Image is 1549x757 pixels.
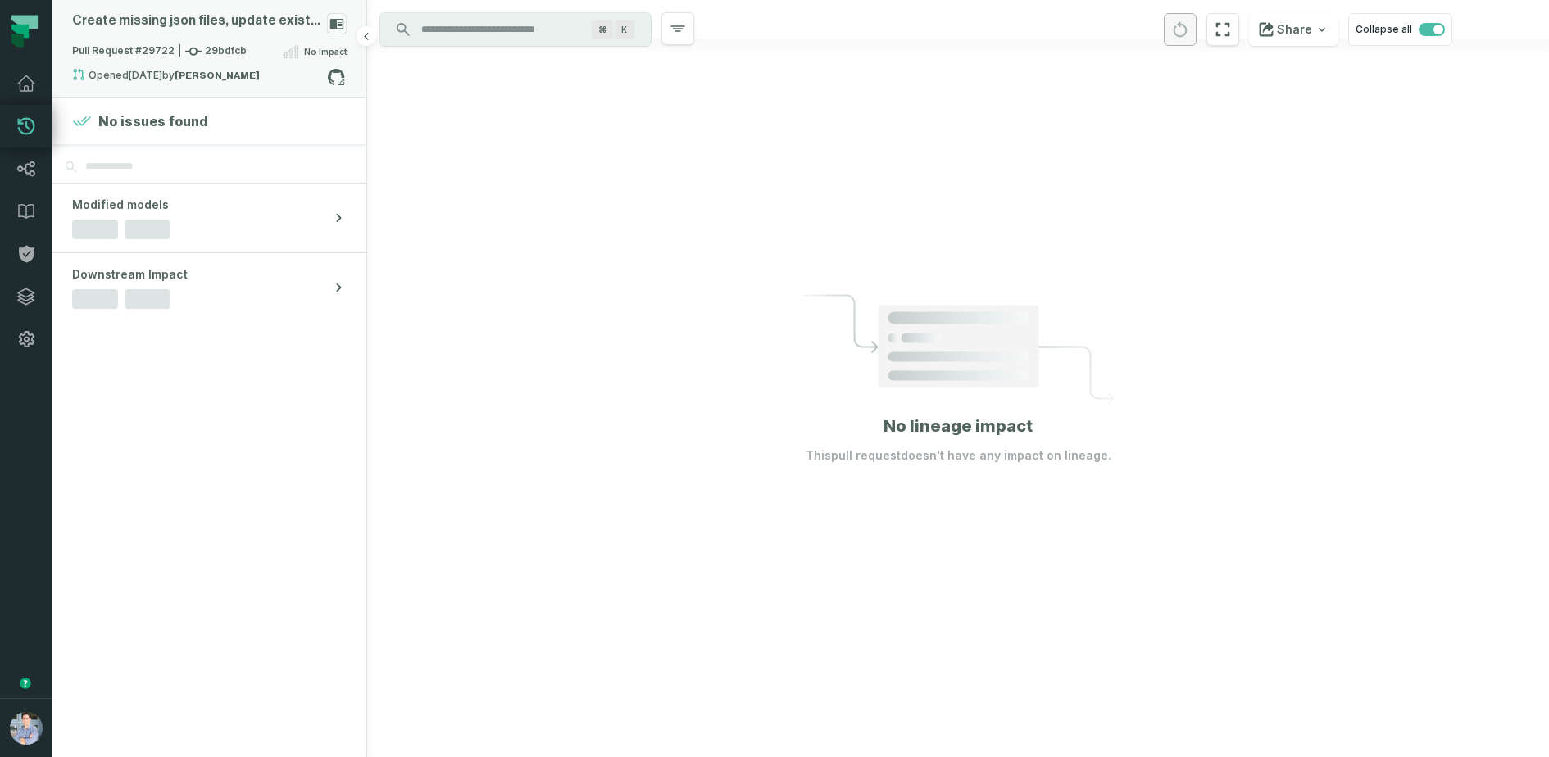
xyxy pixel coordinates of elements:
span: No Impact [304,45,347,58]
p: This pull request doesn't have any impact on lineage. [806,447,1111,464]
span: Modified models [72,197,169,213]
button: Modified models [52,184,366,252]
div: Tooltip anchor [18,676,33,691]
span: Pull Request #29722 29bdfcb [72,43,247,60]
button: Collapse all [1348,13,1452,46]
img: avatar of Alon Nafta [10,712,43,745]
button: Downstream Impact [52,253,366,322]
span: Press ⌘ + K to focus the search bar [615,20,634,39]
button: Share [1249,13,1338,46]
h1: No lineage impact [884,415,1033,437]
span: Downstream Impact [72,266,188,283]
div: Create missing json files, update existing to have entityIds that are present in dev DB [72,13,320,29]
div: Opened by [72,68,327,88]
span: Press ⌘ + K to focus the search bar [592,20,613,39]
a: View on github [325,66,347,88]
button: Hide browsing panel [357,26,376,46]
relative-time: Oct 3, 2025, 9:02 PM PDT [129,69,162,81]
strong: luis-lega [175,70,260,80]
h4: No issues found [98,111,208,131]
